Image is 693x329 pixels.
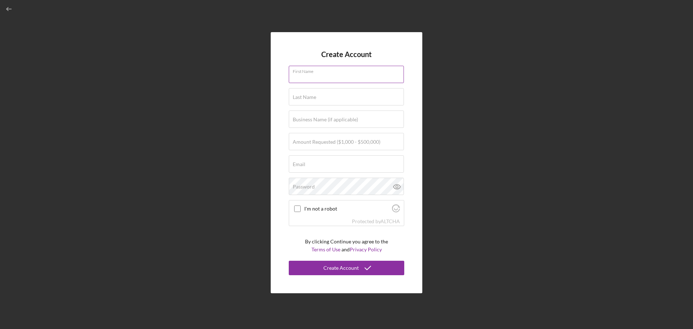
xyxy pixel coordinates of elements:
label: Email [293,161,305,167]
div: Protected by [352,218,400,224]
label: I'm not a robot [304,206,390,212]
label: Last Name [293,94,316,100]
a: Terms of Use [311,246,340,252]
a: Privacy Policy [350,246,382,252]
button: Create Account [289,261,404,275]
p: By clicking Continue you agree to the and [305,238,388,254]
label: First Name [293,66,404,74]
label: Business Name (if applicable) [293,117,358,122]
h4: Create Account [321,50,372,59]
div: Create Account [323,261,359,275]
a: Visit Altcha.org [392,207,400,213]
a: Visit Altcha.org [380,218,400,224]
label: Amount Requested ($1,000 - $500,000) [293,139,380,145]
label: Password [293,184,315,190]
